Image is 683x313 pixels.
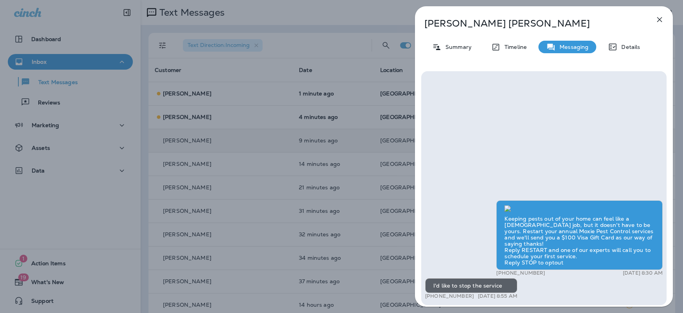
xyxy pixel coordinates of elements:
[425,293,474,299] p: [PHONE_NUMBER]
[501,44,527,50] p: Timeline
[617,44,640,50] p: Details
[442,44,472,50] p: Summary
[478,293,517,299] p: [DATE] 8:55 AM
[504,205,511,212] img: twilio-download
[425,278,517,293] div: I'd like to stop the service
[556,44,588,50] p: Messaging
[623,270,663,276] p: [DATE] 8:30 AM
[424,18,638,29] p: [PERSON_NAME] [PERSON_NAME]
[496,200,663,270] div: Keeping pests out of your home can feel like a [DEMOGRAPHIC_DATA] job, but it doesn't have to be ...
[496,270,545,276] p: [PHONE_NUMBER]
